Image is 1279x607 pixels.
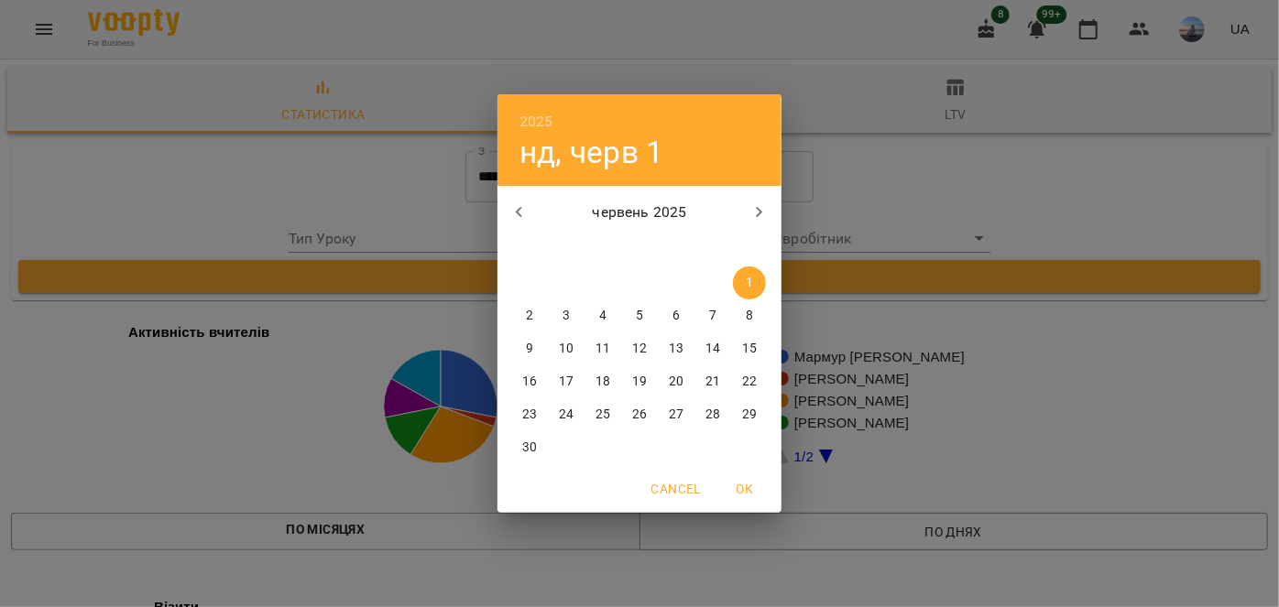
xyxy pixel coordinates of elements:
[559,373,574,391] p: 17
[623,365,656,398] button: 19
[632,340,647,358] p: 12
[559,340,574,358] p: 10
[733,299,766,332] button: 8
[696,332,729,365] button: 14
[696,239,729,257] span: сб
[733,239,766,257] span: нд
[519,109,553,135] button: 2025
[513,332,546,365] button: 9
[526,340,533,358] p: 9
[596,373,610,391] p: 18
[513,398,546,431] button: 23
[660,332,693,365] button: 13
[586,398,619,431] button: 25
[550,365,583,398] button: 17
[522,439,537,457] p: 30
[526,307,533,325] p: 2
[586,239,619,257] span: ср
[733,332,766,365] button: 15
[705,340,720,358] p: 14
[696,299,729,332] button: 7
[596,340,610,358] p: 11
[623,239,656,257] span: чт
[742,340,757,358] p: 15
[522,373,537,391] p: 16
[651,478,701,500] span: Cancel
[660,299,693,332] button: 6
[623,332,656,365] button: 12
[586,332,619,365] button: 11
[522,406,537,424] p: 23
[636,307,643,325] p: 5
[716,472,774,505] button: OK
[599,307,607,325] p: 4
[733,365,766,398] button: 22
[723,478,767,500] span: OK
[623,398,656,431] button: 26
[513,299,546,332] button: 2
[660,239,693,257] span: пт
[563,307,570,325] p: 3
[623,299,656,332] button: 5
[550,239,583,257] span: вт
[705,406,720,424] p: 28
[696,398,729,431] button: 28
[672,307,680,325] p: 6
[586,365,619,398] button: 18
[669,406,683,424] p: 27
[541,201,738,223] p: червень 2025
[559,406,574,424] p: 24
[742,373,757,391] p: 22
[705,373,720,391] p: 21
[746,274,753,292] p: 1
[586,299,619,332] button: 4
[696,365,729,398] button: 21
[669,340,683,358] p: 13
[644,472,708,505] button: Cancel
[550,299,583,332] button: 3
[596,406,610,424] p: 25
[550,398,583,431] button: 24
[513,239,546,257] span: пн
[669,373,683,391] p: 20
[742,406,757,424] p: 29
[550,332,583,365] button: 10
[519,134,663,171] button: нд, черв 1
[660,398,693,431] button: 27
[746,307,753,325] p: 8
[709,307,716,325] p: 7
[733,266,766,299] button: 1
[513,431,546,464] button: 30
[632,373,647,391] p: 19
[733,398,766,431] button: 29
[632,406,647,424] p: 26
[513,365,546,398] button: 16
[660,365,693,398] button: 20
